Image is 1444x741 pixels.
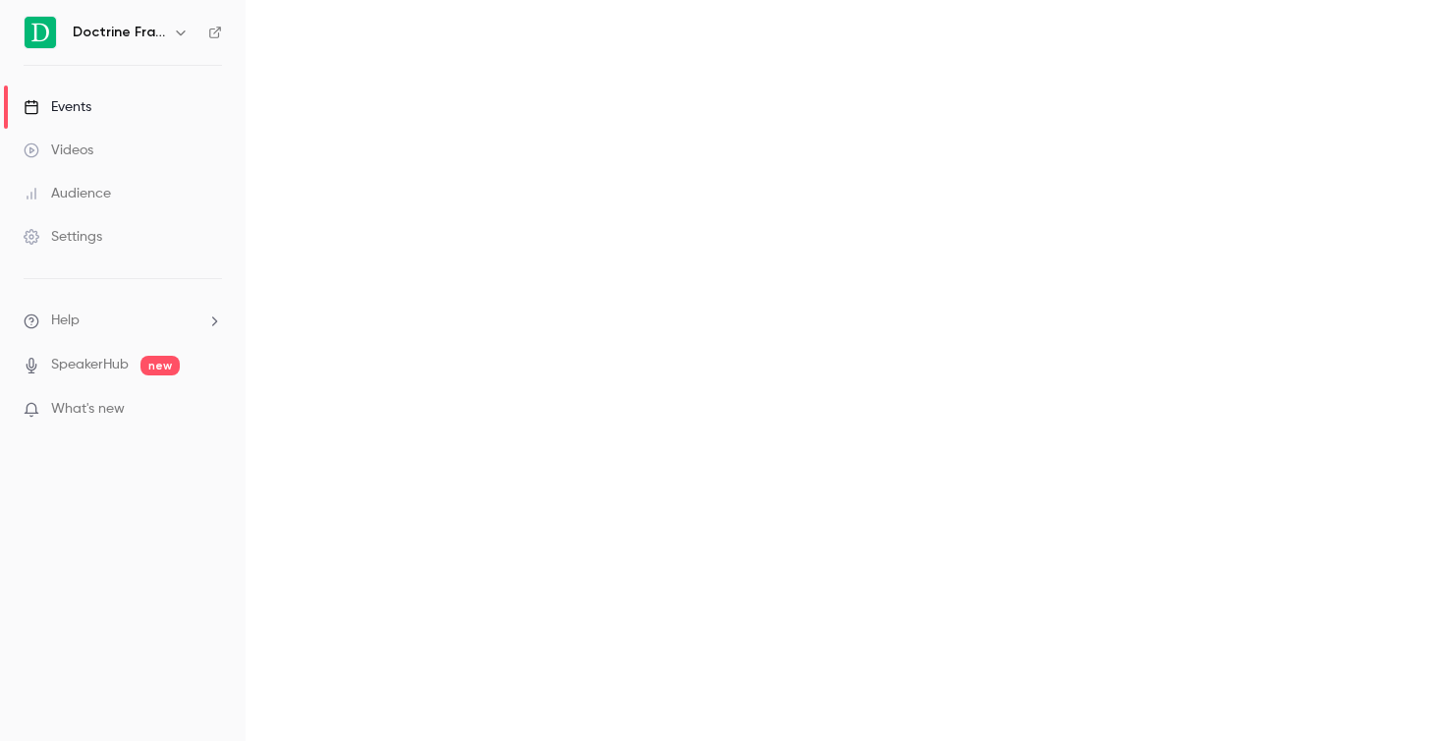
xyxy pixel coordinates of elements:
[24,184,111,203] div: Audience
[24,311,222,331] li: help-dropdown-opener
[51,399,125,420] span: What's new
[51,355,129,375] a: SpeakerHub
[24,141,93,160] div: Videos
[73,23,165,42] h6: Doctrine France
[24,227,102,247] div: Settings
[25,17,56,48] img: Doctrine France
[140,356,180,375] span: new
[51,311,80,331] span: Help
[24,97,91,117] div: Events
